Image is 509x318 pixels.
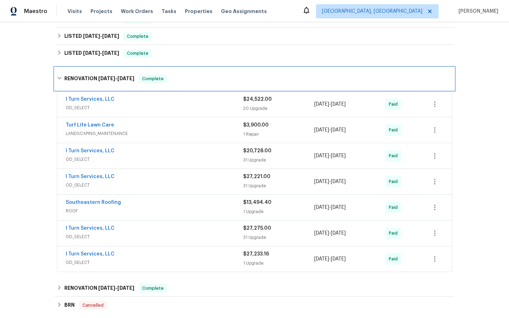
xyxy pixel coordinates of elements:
div: RENOVATION [DATE]-[DATE]Complete [55,67,454,90]
a: I Turn Services, LLC [66,226,115,231]
span: [DATE] [314,257,329,261]
span: Paid [389,204,400,211]
span: Paid [389,126,400,134]
span: Tasks [162,9,176,14]
span: Visits [68,8,82,15]
a: I Turn Services, LLC [66,97,115,102]
span: Projects [90,8,112,15]
div: 31 Upgrade [243,157,314,164]
span: Complete [139,285,166,292]
a: I Turn Services, LLC [66,252,115,257]
span: - [314,101,346,108]
span: [DATE] [314,128,329,132]
a: Southeastern Roofing [66,200,121,205]
span: [DATE] [98,76,115,81]
span: OD_SELECT [66,104,243,111]
span: [DATE] [102,34,119,39]
span: - [314,152,346,159]
span: OD_SELECT [66,233,243,240]
span: $3,900.00 [243,123,269,128]
span: - [314,178,346,185]
span: $27,221.00 [243,174,270,179]
span: Paid [389,101,400,108]
span: - [83,34,119,39]
span: [DATE] [331,128,346,132]
span: Complete [124,33,151,40]
span: Properties [185,8,212,15]
span: [DATE] [83,34,100,39]
span: OD_SELECT [66,182,243,189]
span: [DATE] [102,51,119,55]
span: Paid [389,178,400,185]
a: Turf Life Lawn Care [66,123,114,128]
span: [DATE] [314,179,329,184]
span: - [314,255,346,263]
span: [DATE] [331,179,346,184]
h6: RENOVATION [64,284,134,293]
a: I Turn Services, LLC [66,174,115,179]
span: [DATE] [314,231,329,236]
span: $13,494.40 [243,200,271,205]
span: [DATE] [117,76,134,81]
span: Complete [139,75,166,82]
h6: RENOVATION [64,75,134,83]
div: LISTED [DATE]-[DATE]Complete [55,28,454,45]
div: 1 Repair [243,131,314,138]
span: [GEOGRAPHIC_DATA], [GEOGRAPHIC_DATA] [322,8,422,15]
span: - [98,285,134,290]
span: LANDSCAPING_MAINTENANCE [66,130,243,137]
div: 31 Upgrade [243,234,314,241]
span: [DATE] [331,102,346,107]
a: I Turn Services, LLC [66,148,115,153]
div: 1 Upgrade [243,208,314,215]
span: [DATE] [331,205,346,210]
span: [DATE] [331,257,346,261]
div: BRN Cancelled [55,297,454,314]
span: Paid [389,255,400,263]
span: [DATE] [331,231,346,236]
div: RENOVATION [DATE]-[DATE]Complete [55,280,454,297]
h6: BRN [64,301,75,310]
span: Paid [389,230,400,237]
span: [DATE] [314,153,329,158]
span: Geo Assignments [221,8,267,15]
h6: LISTED [64,49,119,58]
span: $27,233.16 [243,252,269,257]
span: [DATE] [314,102,329,107]
span: Complete [124,50,151,57]
span: [DATE] [314,205,329,210]
span: - [314,204,346,211]
span: - [98,76,134,81]
span: [DATE] [98,285,115,290]
div: 31 Upgrade [243,182,314,189]
span: [DATE] [331,153,346,158]
span: Cancelled [80,302,106,309]
span: - [314,126,346,134]
span: - [314,230,346,237]
span: Work Orders [121,8,153,15]
span: [DATE] [117,285,134,290]
span: Paid [389,152,400,159]
div: LISTED [DATE]-[DATE]Complete [55,45,454,62]
span: OD_SELECT [66,259,243,266]
span: $27,275.00 [243,226,271,231]
span: $20,728.00 [243,148,271,153]
span: Maestro [24,8,47,15]
span: $24,522.00 [243,97,272,102]
h6: LISTED [64,32,119,41]
span: - [83,51,119,55]
span: ROOF [66,207,243,214]
div: 20 Upgrade [243,105,314,112]
span: [DATE] [83,51,100,55]
span: OD_SELECT [66,156,243,163]
div: 1 Upgrade [243,260,314,267]
span: [PERSON_NAME] [456,8,498,15]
